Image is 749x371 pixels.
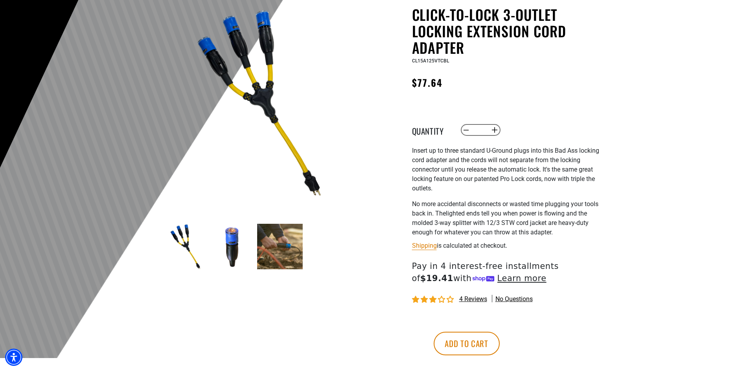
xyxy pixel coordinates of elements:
[412,6,605,56] h1: Click-to-Lock 3-Outlet Locking Extension Cord Adapter
[412,242,437,249] a: Shipping
[434,332,500,355] button: Add to cart
[412,147,599,192] span: nsert up to three standard U-Ground plugs into this Bad Ass locking cord adapter and the cords wi...
[412,146,605,193] p: I
[495,295,533,303] span: No questions
[5,349,22,366] div: Accessibility Menu
[412,296,455,303] span: 3.00 stars
[412,75,443,90] span: $77.64
[412,200,598,236] span: No more accidental disconnects or wasted time plugging your tools back in. The lighted ends tell ...
[412,58,449,64] span: CL15A125VTCBL
[412,125,451,135] label: Quantity
[459,295,487,303] span: 4 reviews
[412,240,605,251] div: is calculated at checkout.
